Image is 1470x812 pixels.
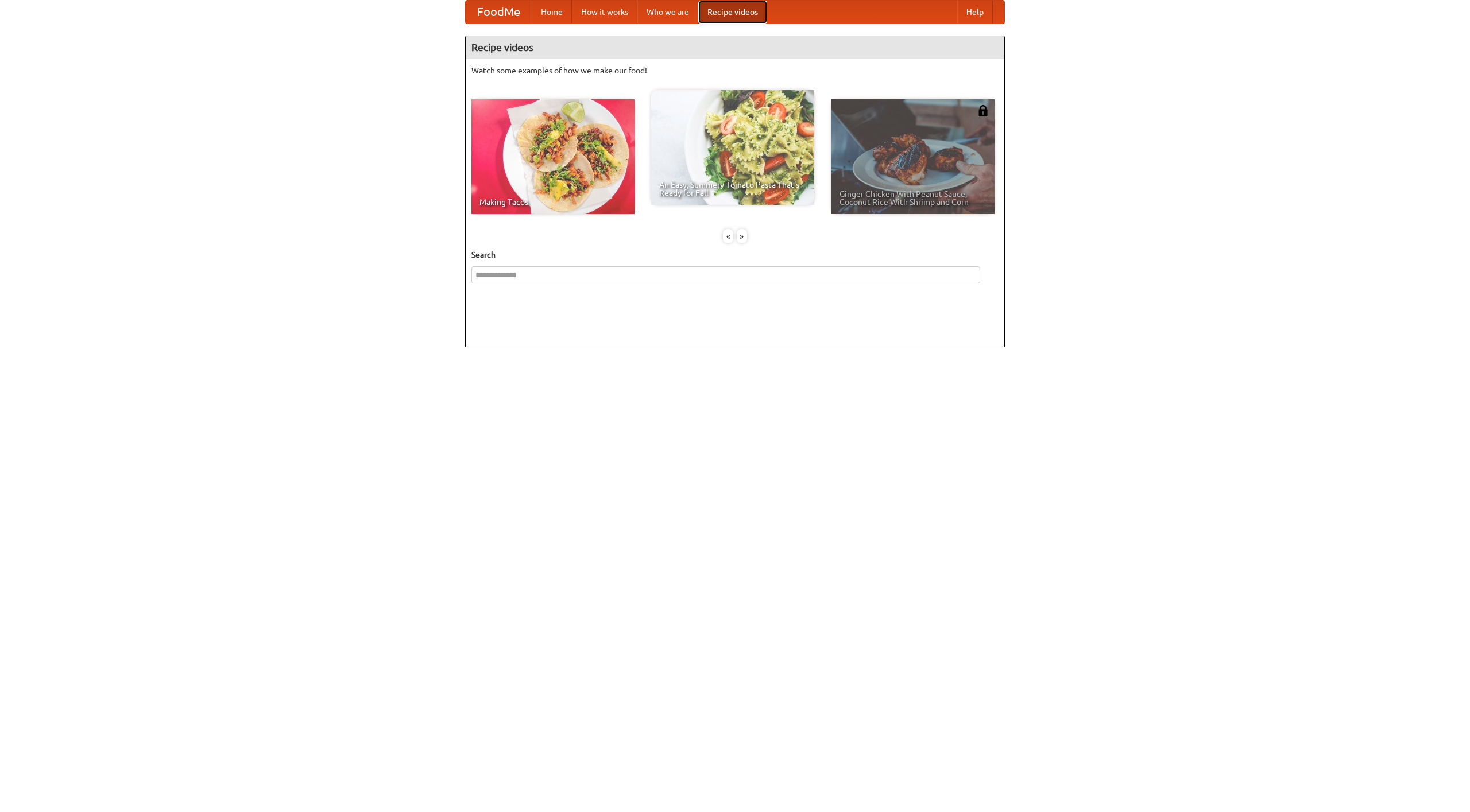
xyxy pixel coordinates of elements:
div: « [723,229,733,243]
h5: Search [471,249,999,261]
a: FoodMe [466,1,532,24]
span: An Easy, Summery Tomato Pasta That's Ready for Fall [659,181,806,197]
img: 483408.png [977,105,989,116]
div: » [737,229,747,243]
a: An Easy, Summery Tomato Pasta That's Ready for Fall [651,90,814,205]
span: Making Tacos [479,198,626,206]
h4: Recipe videos [466,36,1004,59]
p: Watch some examples of how we make our food! [471,65,999,76]
a: Help [957,1,993,24]
a: Making Tacos [471,99,635,214]
a: Home [532,1,572,24]
a: How it works [572,1,637,24]
a: Who we are [637,1,698,24]
a: Recipe videos [698,1,767,24]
